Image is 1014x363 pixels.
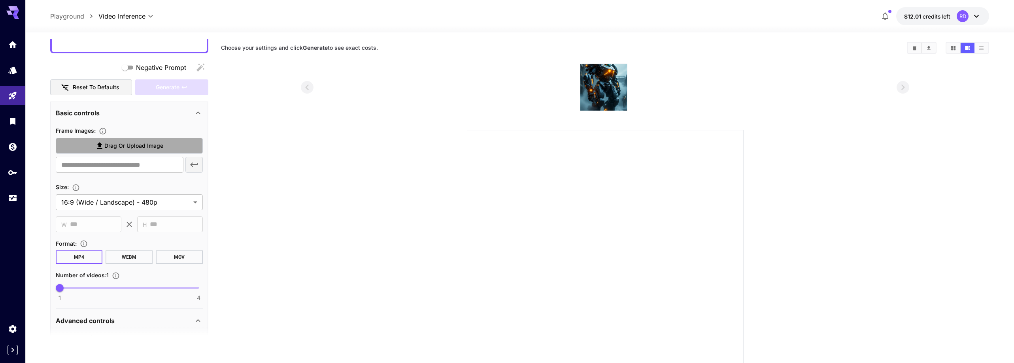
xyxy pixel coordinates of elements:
span: 1 [59,294,61,302]
span: Format : [56,240,77,247]
span: credits left [923,13,950,20]
button: WEBM [106,250,153,264]
button: Show media in list view [974,43,988,53]
button: Expand sidebar [8,345,18,355]
button: MP4 [56,250,103,264]
div: $12.00782 [904,12,950,21]
div: Show media in grid viewShow media in video viewShow media in list view [946,42,989,54]
div: API Keys [8,167,17,177]
span: Negative Prompt [136,63,186,72]
img: ZoAPJslfUAAAAASUVORK5CYII= [580,64,627,111]
span: W [61,220,67,229]
span: 16:9 (Wide / Landscape) - 480p [61,197,190,207]
button: Reset to defaults [50,79,132,96]
div: Settings [8,324,17,334]
span: H [143,220,147,229]
div: Library [8,116,17,126]
button: Clear All [908,43,921,53]
div: Playground [8,91,17,101]
div: Usage [8,193,17,203]
div: Basic controls [56,103,203,122]
div: Home [8,39,17,49]
button: Adjust the dimensions of the generated image by specifying its width and height in pixels, or sel... [69,184,83,192]
button: MOV [156,250,203,264]
button: $12.00782RD [896,7,989,25]
nav: breadcrumb [50,11,98,21]
button: Specify how many videos to generate in a single request. Each video generation will be charged se... [109,272,123,280]
button: Download All [922,43,936,53]
div: Wallet [8,142,17,152]
b: Generate [303,44,328,51]
label: Drag or upload image [56,138,203,154]
p: Basic controls [56,108,100,118]
button: Show media in video view [961,43,974,53]
a: Playground [50,11,84,21]
div: Clear AllDownload All [907,42,937,54]
span: Number of videos : 1 [56,272,109,278]
span: $12.01 [904,13,923,20]
span: 4 [197,294,200,302]
span: Size : [56,184,69,190]
span: Drag or upload image [104,141,163,151]
button: Upload frame images. [96,127,110,135]
div: RD [957,10,969,22]
div: Models [8,65,17,75]
span: Video Inference [98,11,145,21]
p: Advanced controls [56,316,115,325]
div: Advanced controls [56,311,203,330]
button: Show media in grid view [946,43,960,53]
span: Frame Images : [56,127,96,134]
button: Choose the file format for the output video. [77,240,91,248]
span: Choose your settings and click to see exact costs. [221,44,378,51]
